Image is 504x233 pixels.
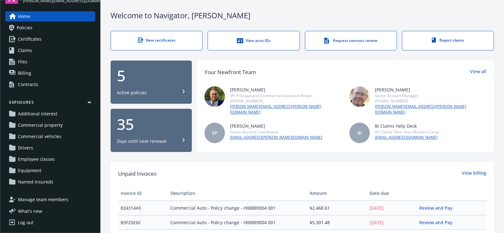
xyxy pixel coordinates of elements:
[118,215,168,230] td: B3F25E6C
[204,68,256,76] div: Your Newfront Team
[111,31,203,50] a: View certificates
[18,166,41,176] span: Equipment
[18,195,68,205] span: Manage team members
[375,135,439,140] a: [EMAIL_ADDRESS][DOMAIN_NAME]
[419,205,457,211] a: Review and Pay
[170,205,305,211] span: Commercial Auto - Policy change - H08889004 001
[18,11,30,21] span: Home
[18,154,55,164] span: Employee classes
[5,34,95,44] a: Certificates
[111,61,192,104] button: 5Active policies
[117,90,147,96] div: Active policies
[168,186,307,201] th: Description
[18,34,42,44] span: Certificates
[5,195,95,205] a: Manage team members
[118,201,168,215] td: 824314A5
[305,31,397,50] a: Request contract review
[18,143,33,153] span: Drivers
[375,129,439,135] div: All Claims Other than Workers Comp
[375,98,487,104] div: [PHONE_NUMBER]
[204,86,225,107] img: photo
[5,120,95,130] a: Commercial property
[18,177,53,187] span: Named insureds
[375,93,487,98] div: Senior Account Manager
[18,57,27,67] span: Files
[5,45,95,55] a: Claims
[415,38,481,43] div: Report claims
[111,109,192,152] button: 35Days until next renewal
[118,170,157,178] span: Unpaid Invoices
[5,11,95,21] a: Home
[349,86,370,107] img: photo
[5,100,95,108] button: Exposures
[5,68,95,78] a: Billing
[5,23,95,33] a: Policies
[230,104,342,115] a: [PERSON_NAME][EMAIL_ADDRESS][PERSON_NAME][DOMAIN_NAME]
[5,79,95,90] a: Contracts
[5,109,95,119] a: Additional interest
[307,201,367,215] td: $2,468.61
[318,38,384,44] div: Request contract review
[230,135,322,140] a: [EMAIL_ADDRESS][PERSON_NAME][DOMAIN_NAME]
[18,45,32,55] span: Claims
[5,177,95,187] a: Named insureds
[117,68,186,83] div: 5
[5,131,95,142] a: Commercial vehicles
[307,215,367,230] td: $5,301.48
[18,218,33,228] div: Log out
[117,117,186,132] div: 35
[5,166,95,176] a: Equipment
[208,31,300,50] a: View auto IDs
[18,109,57,119] span: Additional interest
[123,38,190,43] div: View certificates
[375,86,487,93] div: [PERSON_NAME]
[462,170,486,178] a: View billing
[5,57,95,67] a: Files
[367,201,417,215] td: [DATE]
[18,120,63,130] span: Commercial property
[5,208,52,214] button: What's new
[5,143,95,153] a: Drivers
[212,130,217,136] span: SP
[170,219,305,226] span: Commercial Auto - Policy change - H08889004 001
[117,138,167,144] div: Days until next renewal
[17,23,32,33] span: Policies
[367,186,417,201] th: Date due
[375,104,487,115] a: [PERSON_NAME][EMAIL_ADDRESS][PERSON_NAME][DOMAIN_NAME]
[220,38,287,44] div: View auto IDs
[367,215,417,230] td: [DATE]
[230,123,322,129] div: [PERSON_NAME]
[230,93,342,98] div: VP, Principal and Commercial Insurance Broker
[5,154,95,164] a: Employee classes
[18,79,38,90] div: Contracts
[111,10,494,21] div: Welcome to Navigator , [PERSON_NAME]
[375,123,439,129] div: BI Claims Help Desk
[470,68,486,76] a: View all
[18,131,61,142] span: Commercial vehicles
[230,86,342,93] div: [PERSON_NAME]
[18,208,42,214] span: What ' s new
[307,186,367,201] th: Amount
[118,186,168,201] th: Invoice ID
[419,219,457,225] a: Review and Pay
[18,68,31,78] span: Billing
[402,31,494,50] a: Report claims
[230,98,342,104] div: [PHONE_NUMBER]
[230,129,322,135] div: Senior Account Coordinator
[358,130,362,136] span: BI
